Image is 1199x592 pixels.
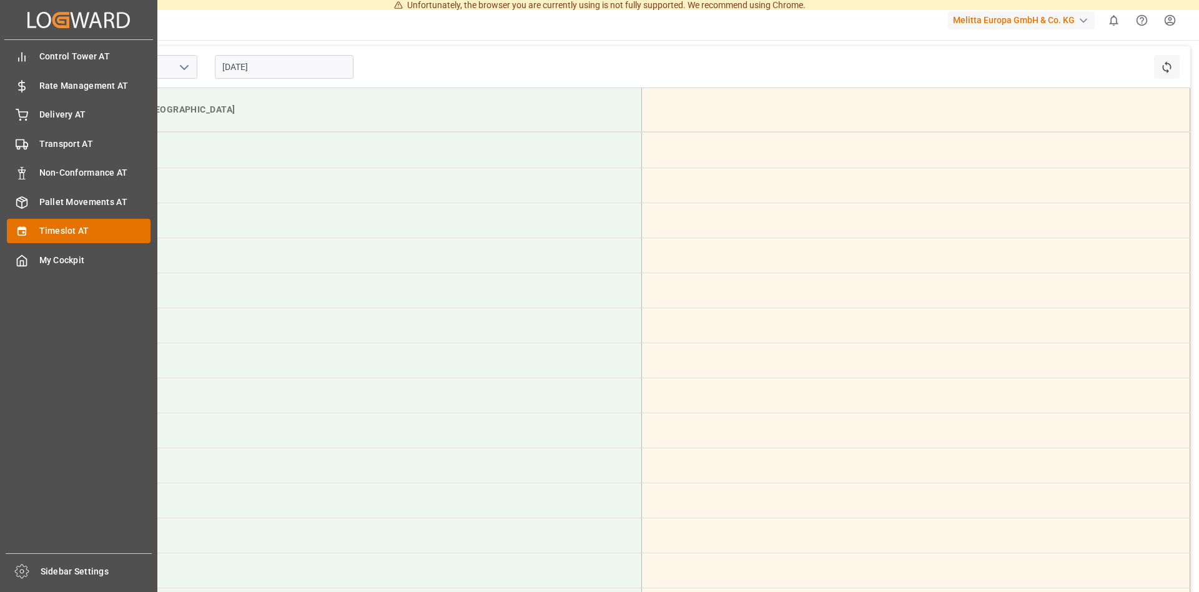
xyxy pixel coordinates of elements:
[41,565,152,578] span: Sidebar Settings
[948,11,1095,29] div: Melitta Europa GmbH & Co. KG
[1100,6,1128,34] button: show 0 new notifications
[1128,6,1156,34] button: Help Center
[174,58,193,77] button: open menu
[39,254,151,267] span: My Cockpit
[39,138,151,151] span: Transport AT
[7,248,150,272] a: My Cockpit
[7,219,150,243] a: Timeslot AT
[104,98,631,121] div: Inbound [GEOGRAPHIC_DATA]
[948,8,1100,32] button: Melitta Europa GmbH & Co. KG
[39,196,151,209] span: Pallet Movements AT
[7,103,150,127] a: Delivery AT
[39,166,151,179] span: Non-Conformance AT
[39,50,151,63] span: Control Tower AT
[7,189,150,214] a: Pallet Movements AT
[7,161,150,185] a: Non-Conformance AT
[7,73,150,98] a: Rate Management AT
[215,55,353,79] input: DD.MM.YYYY
[39,224,151,238] span: Timeslot AT
[7,131,150,156] a: Transport AT
[39,79,151,93] span: Rate Management AT
[39,108,151,121] span: Delivery AT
